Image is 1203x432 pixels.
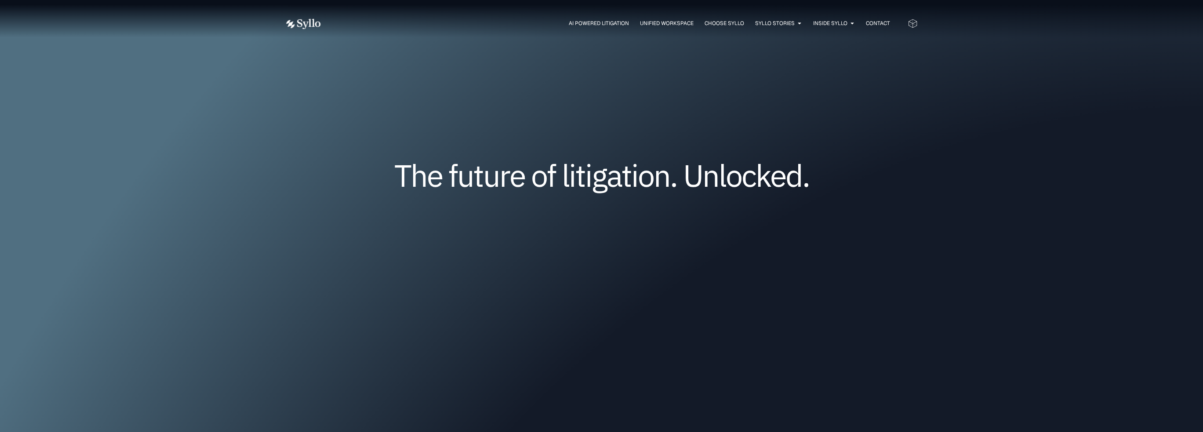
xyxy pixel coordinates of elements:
a: Contact [866,19,890,27]
a: AI Powered Litigation [569,19,629,27]
nav: Menu [338,19,890,28]
img: white logo [285,18,321,29]
a: Inside Syllo [813,19,847,27]
a: Choose Syllo [705,19,744,27]
a: Unified Workspace [640,19,694,27]
div: Menu Toggle [338,19,890,28]
h1: The future of litigation. Unlocked. [338,161,865,190]
a: Syllo Stories [755,19,795,27]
